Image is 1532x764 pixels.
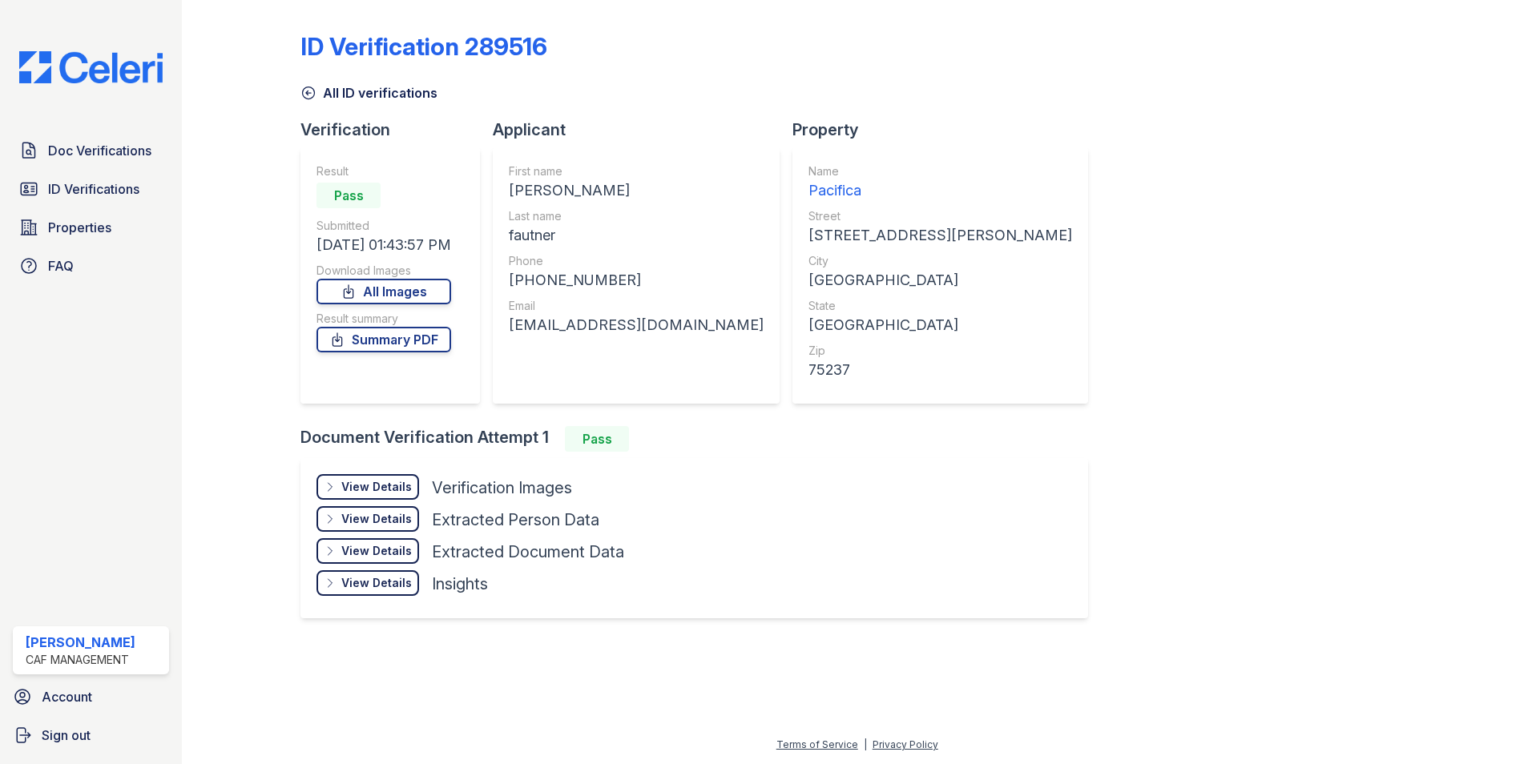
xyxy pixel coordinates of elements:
[48,141,151,160] span: Doc Verifications
[316,163,451,179] div: Result
[13,211,169,243] a: Properties
[509,269,764,292] div: [PHONE_NUMBER]
[509,163,764,179] div: First name
[300,426,1101,452] div: Document Verification Attempt 1
[341,479,412,495] div: View Details
[42,726,91,745] span: Sign out
[808,253,1072,269] div: City
[26,633,135,652] div: [PERSON_NAME]
[432,573,488,595] div: Insights
[300,32,547,61] div: ID Verification 289516
[432,509,599,531] div: Extracted Person Data
[48,256,74,275] span: FAQ
[808,224,1072,247] div: [STREET_ADDRESS][PERSON_NAME]
[316,311,451,327] div: Result summary
[13,135,169,167] a: Doc Verifications
[509,208,764,224] div: Last name
[6,51,175,83] img: CE_Logo_Blue-a8612792a0a2168367f1c8372b55b34899dd931a85d93a1a3d3e32e68fde9ad4.png
[316,234,451,256] div: [DATE] 01:43:57 PM
[509,224,764,247] div: fautner
[873,738,938,750] a: Privacy Policy
[316,263,451,279] div: Download Images
[316,279,451,304] a: All Images
[808,298,1072,314] div: State
[808,208,1072,224] div: Street
[808,163,1072,202] a: Name Pacifica
[808,163,1072,179] div: Name
[341,511,412,527] div: View Details
[13,250,169,282] a: FAQ
[42,687,92,706] span: Account
[432,541,624,563] div: Extracted Document Data
[509,253,764,269] div: Phone
[808,179,1072,202] div: Pacifica
[792,119,1101,141] div: Property
[316,218,451,234] div: Submitted
[13,173,169,205] a: ID Verifications
[341,575,412,591] div: View Details
[6,719,175,751] a: Sign out
[493,119,792,141] div: Applicant
[509,179,764,202] div: [PERSON_NAME]
[509,314,764,336] div: [EMAIL_ADDRESS][DOMAIN_NAME]
[864,738,867,750] div: |
[509,298,764,314] div: Email
[808,343,1072,359] div: Zip
[48,179,139,199] span: ID Verifications
[6,681,175,713] a: Account
[776,738,858,750] a: Terms of Service
[432,476,572,499] div: Verification Images
[300,119,493,141] div: Verification
[808,269,1072,292] div: [GEOGRAPHIC_DATA]
[316,183,381,208] div: Pass
[316,327,451,352] a: Summary PDF
[808,314,1072,336] div: [GEOGRAPHIC_DATA]
[341,543,412,559] div: View Details
[808,359,1072,381] div: 75237
[48,218,111,237] span: Properties
[26,652,135,668] div: CAF Management
[565,426,629,452] div: Pass
[300,83,437,103] a: All ID verifications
